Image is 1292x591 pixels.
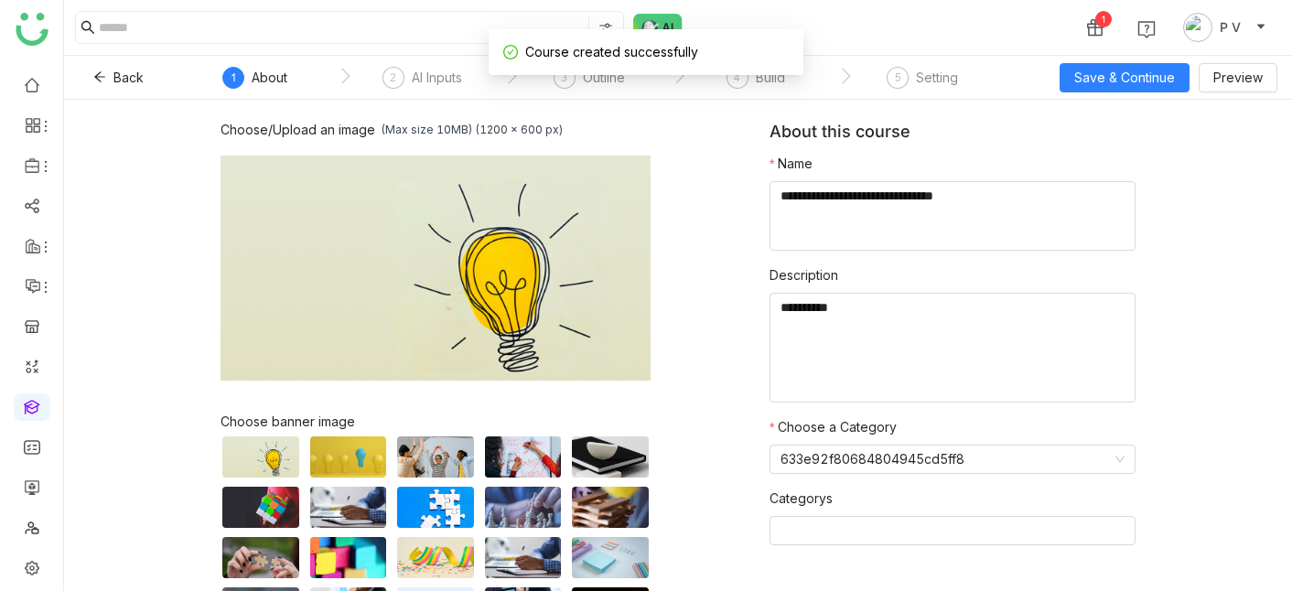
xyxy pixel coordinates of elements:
[390,70,396,84] span: 2
[727,67,785,100] div: 4Build
[1179,13,1270,42] button: P V
[221,414,651,429] div: Choose banner image
[583,67,625,89] div: Outline
[1213,68,1263,88] span: Preview
[770,122,1136,154] div: About this course
[770,489,833,509] label: Categorys
[412,67,462,89] div: AI Inputs
[16,13,48,46] img: logo
[1220,17,1241,38] span: P V
[734,70,740,84] span: 4
[525,44,698,59] span: Course created successfully
[1199,63,1277,92] button: Preview
[252,67,287,89] div: About
[633,14,683,41] img: ask-buddy-normal.svg
[222,67,287,100] div: 1About
[231,70,237,84] span: 1
[382,67,462,100] div: 2AI Inputs
[221,122,375,137] div: Choose/Upload an image
[887,67,958,100] div: 5Setting
[79,63,158,92] button: Back
[1095,11,1112,27] div: 1
[781,446,1125,473] nz-select-item: 633e92f80684804945cd5ff8
[381,123,563,136] div: (Max size 10MB) (1200 x 600 px)
[770,154,813,174] label: Name
[1060,63,1190,92] button: Save & Continue
[598,21,613,36] img: search-type.svg
[895,70,901,84] span: 5
[1137,20,1156,38] img: help.svg
[770,265,838,285] label: Description
[770,417,897,437] label: Choose a Category
[756,67,785,89] div: Build
[916,67,958,89] div: Setting
[1183,13,1212,42] img: avatar
[113,68,144,88] span: Back
[554,67,625,100] div: 3Outline
[561,70,567,84] span: 3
